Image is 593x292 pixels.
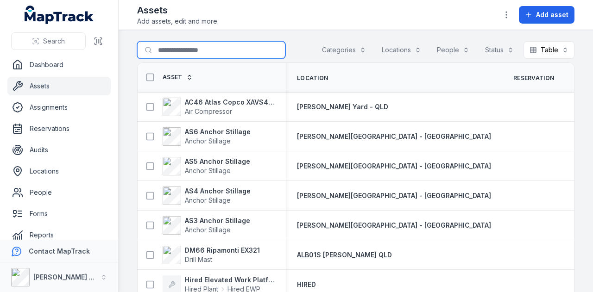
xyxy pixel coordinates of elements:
[11,32,86,50] button: Search
[7,205,111,223] a: Forms
[297,221,491,229] span: [PERSON_NAME][GEOGRAPHIC_DATA] - [GEOGRAPHIC_DATA]
[316,41,372,59] button: Categories
[33,273,109,281] strong: [PERSON_NAME] Group
[297,280,316,289] a: HIRED
[7,183,111,202] a: People
[185,255,212,263] span: Drill Mast
[297,251,392,259] span: ALB01S [PERSON_NAME] QLD
[7,162,111,180] a: Locations
[163,157,250,175] a: AS5 Anchor StillageAnchor Stillage
[513,75,554,82] span: Reservation
[163,98,275,116] a: AC46 Atlas Copco XAVS450Air Compressor
[185,196,231,204] span: Anchor Stillage
[297,162,491,171] a: [PERSON_NAME][GEOGRAPHIC_DATA] - [GEOGRAPHIC_DATA]
[536,10,568,19] span: Add asset
[297,103,388,111] span: [PERSON_NAME] Yard - QLD
[185,246,260,255] strong: DM66 Ripamonti EX321
[431,41,475,59] button: People
[163,186,251,205] a: AS4 Anchor StillageAnchor Stillage
[524,41,574,59] button: Table
[297,191,491,200] a: [PERSON_NAME][GEOGRAPHIC_DATA] - [GEOGRAPHIC_DATA]
[185,107,232,115] span: Air Compressor
[163,74,183,81] span: Asset
[7,119,111,138] a: Reservations
[185,137,231,145] span: Anchor Stillage
[185,167,231,174] span: Anchor Stillage
[7,141,111,159] a: Audits
[185,216,250,225] strong: AS3 Anchor Stillage
[185,186,251,196] strong: AS4 Anchor Stillage
[297,280,316,288] span: HIRED
[137,4,219,17] h2: Assets
[7,77,111,95] a: Assets
[185,127,251,137] strong: AS6 Anchor Stillage
[519,6,574,24] button: Add asset
[297,132,491,141] a: [PERSON_NAME][GEOGRAPHIC_DATA] - [GEOGRAPHIC_DATA]
[163,127,251,146] a: AS6 Anchor StillageAnchor Stillage
[137,17,219,26] span: Add assets, edit and more.
[297,162,491,170] span: [PERSON_NAME][GEOGRAPHIC_DATA] - [GEOGRAPHIC_DATA]
[185,98,275,107] strong: AC46 Atlas Copco XAVS450
[7,56,111,74] a: Dashboard
[163,246,260,264] a: DM66 Ripamonti EX321Drill Mast
[297,250,392,260] a: ALB01S [PERSON_NAME] QLD
[43,37,65,46] span: Search
[29,247,90,255] strong: Contact MapTrack
[297,192,491,199] span: [PERSON_NAME][GEOGRAPHIC_DATA] - [GEOGRAPHIC_DATA]
[163,216,250,235] a: AS3 Anchor StillageAnchor Stillage
[185,226,231,234] span: Anchor Stillage
[7,226,111,244] a: Reports
[297,102,388,112] a: [PERSON_NAME] Yard - QLD
[7,98,111,117] a: Assignments
[185,157,250,166] strong: AS5 Anchor Stillage
[297,221,491,230] a: [PERSON_NAME][GEOGRAPHIC_DATA] - [GEOGRAPHIC_DATA]
[376,41,427,59] button: Locations
[297,75,328,82] span: Location
[25,6,94,24] a: MapTrack
[479,41,520,59] button: Status
[185,275,275,285] strong: Hired Elevated Work Platform
[163,74,193,81] a: Asset
[297,132,491,140] span: [PERSON_NAME][GEOGRAPHIC_DATA] - [GEOGRAPHIC_DATA]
